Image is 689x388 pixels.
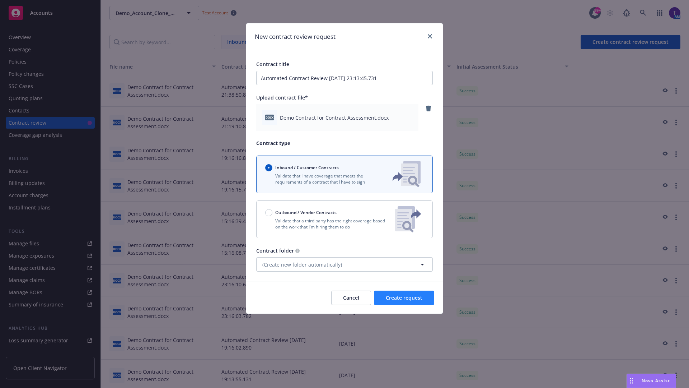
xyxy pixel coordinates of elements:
[256,247,294,254] span: Contract folder
[426,32,434,41] a: close
[275,165,339,171] span: Inbound / Customer Contracts
[265,173,381,185] p: Validate that I have coverage that meets the requirements of a contract that I have to sign
[256,139,433,147] p: Contract type
[627,374,676,388] button: Nova Assist
[275,209,337,216] span: Outbound / Vendor Contracts
[374,291,434,305] button: Create request
[265,218,389,230] p: Validate that a third party has the right coverage based on the work that I'm hiring them to do
[265,115,274,120] span: docx
[265,209,272,216] input: Outbound / Vendor Contracts
[262,261,342,268] span: (Create new folder automatically)
[343,294,359,301] span: Cancel
[424,104,433,113] a: remove
[256,61,289,68] span: Contract title
[642,378,670,384] span: Nova Assist
[256,257,433,272] button: (Create new folder automatically)
[386,294,422,301] span: Create request
[256,200,433,238] button: Outbound / Vendor ContractsValidate that a third party has the right coverage based on the work t...
[280,114,389,121] span: Demo Contract for Contract Assessment.docx
[256,156,433,193] button: Inbound / Customer ContractsValidate that I have coverage that meets the requirements of a contra...
[256,94,308,101] span: Upload contract file*
[255,32,336,41] h1: New contract review request
[265,164,272,171] input: Inbound / Customer Contracts
[256,71,433,85] input: Enter a title for this contract
[331,291,371,305] button: Cancel
[627,374,636,388] div: Drag to move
